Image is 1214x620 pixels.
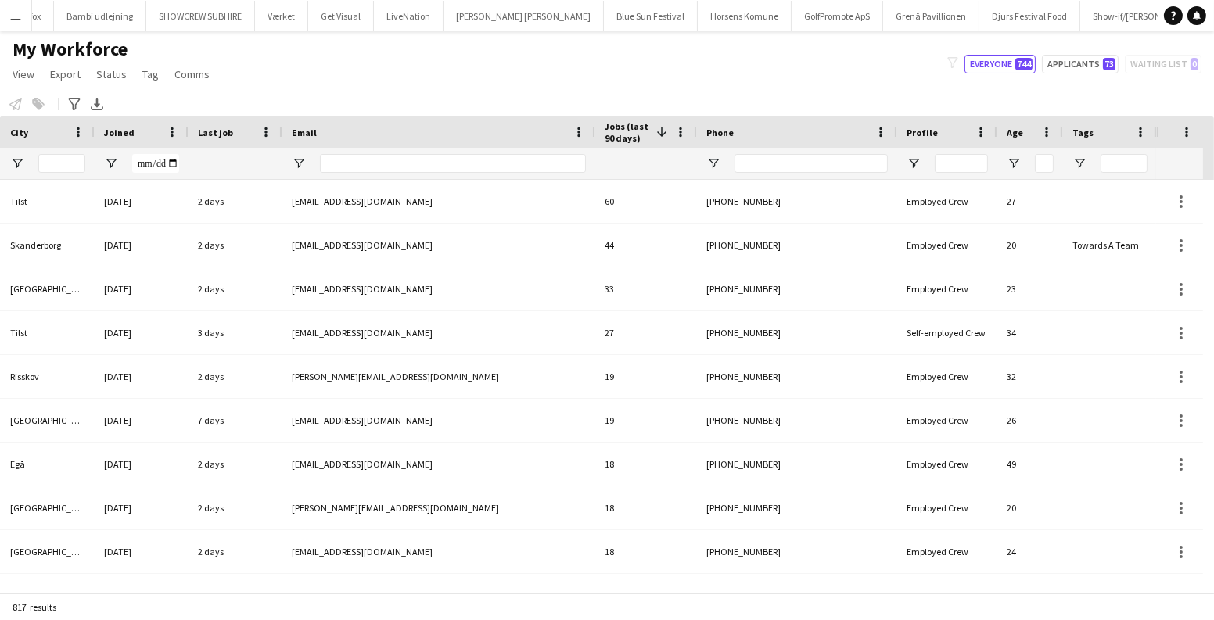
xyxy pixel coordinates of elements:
span: Export [50,67,81,81]
input: Profile Filter Input [935,154,988,173]
div: Employed Crew [897,530,997,573]
div: 49 [997,443,1063,486]
div: [DATE] [95,530,189,573]
span: Phone [706,127,734,138]
div: 19 [595,355,697,398]
div: [EMAIL_ADDRESS][DOMAIN_NAME] [282,180,595,223]
button: Open Filter Menu [706,156,720,170]
div: Employed Crew [897,267,997,310]
div: 2 days [189,180,282,223]
button: Bambi udlejning [54,1,146,31]
div: Employed Crew [897,443,997,486]
button: Djurs Festival Food [979,1,1080,31]
div: Employed Crew [897,180,997,223]
span: Age [1007,127,1023,138]
div: [EMAIL_ADDRESS][DOMAIN_NAME] [282,267,595,310]
div: 2 days [189,530,282,573]
div: Tilst [1,180,95,223]
div: [PHONE_NUMBER] [697,180,897,223]
div: Skanderborg [1,224,95,267]
div: Employed Crew [897,486,997,529]
div: Tilst [1,311,95,354]
div: [GEOGRAPHIC_DATA] [1,267,95,310]
span: Email [292,127,317,138]
div: 23 [997,267,1063,310]
input: Phone Filter Input [735,154,888,173]
div: [PHONE_NUMBER] [697,224,897,267]
input: Age Filter Input [1035,154,1054,173]
div: 17 [595,574,697,617]
div: 18 [595,530,697,573]
div: Self-employed Crew [897,311,997,354]
a: Status [90,64,133,84]
button: Everyone744 [964,55,1036,73]
span: Last job [198,127,233,138]
button: Grenå Pavillionen [883,1,979,31]
button: Open Filter Menu [1007,156,1021,170]
div: 34 [997,311,1063,354]
div: 19 [595,399,697,442]
div: [DATE] [95,224,189,267]
input: City Filter Input [38,154,85,173]
app-action-btn: Export XLSX [88,95,106,113]
div: [PHONE_NUMBER] [697,574,897,617]
div: [PERSON_NAME][EMAIL_ADDRESS][DOMAIN_NAME] [282,486,595,529]
div: 26 [997,399,1063,442]
span: Jobs (last 90 days) [605,120,650,144]
button: Værket [255,1,308,31]
div: 3 days [189,311,282,354]
span: My Workforce [13,38,128,61]
div: 2 days [189,224,282,267]
button: SHOWCREW SUBHIRE [146,1,255,31]
div: [DATE] [95,180,189,223]
div: [PHONE_NUMBER] [697,311,897,354]
div: [DATE] [95,574,189,617]
span: Comms [174,67,210,81]
span: 73 [1103,58,1115,70]
div: [DATE] [95,267,189,310]
button: Open Filter Menu [907,156,921,170]
div: 7 days [189,399,282,442]
app-action-btn: Advanced filters [65,95,84,113]
button: Open Filter Menu [104,156,118,170]
div: [PHONE_NUMBER] [697,355,897,398]
div: [EMAIL_ADDRESS][DOMAIN_NAME] [282,399,595,442]
div: 20 [997,224,1063,267]
div: [EMAIL_ADDRESS][DOMAIN_NAME] [282,224,595,267]
input: Joined Filter Input [132,154,179,173]
div: Horsens [1,574,95,617]
div: [EMAIL_ADDRESS][DOMAIN_NAME] [282,574,595,617]
div: [PHONE_NUMBER] [697,267,897,310]
div: 2 days [189,355,282,398]
a: Comms [168,64,216,84]
button: Blue Sun Festival [604,1,698,31]
button: [PERSON_NAME] [PERSON_NAME] [444,1,604,31]
button: Get Visual [308,1,374,31]
div: 18 [595,443,697,486]
div: 2 days [189,486,282,529]
div: 27 [595,311,697,354]
input: Tags Filter Input [1101,154,1148,173]
div: Towards A Team [1063,224,1157,267]
button: LiveNation [374,1,444,31]
button: GolfPromote ApS [792,1,883,31]
div: 2 days [189,443,282,486]
div: [DATE] [95,355,189,398]
div: 2 days [189,267,282,310]
div: Employed Crew [897,399,997,442]
div: Risskov [1,355,95,398]
div: Employed Crew [897,355,997,398]
a: View [6,64,41,84]
div: [EMAIL_ADDRESS][DOMAIN_NAME] [282,443,595,486]
input: Email Filter Input [320,154,586,173]
button: Applicants73 [1042,55,1119,73]
div: [PERSON_NAME][EMAIL_ADDRESS][DOMAIN_NAME] [282,355,595,398]
button: Show-if/[PERSON_NAME] [1080,1,1205,31]
div: [GEOGRAPHIC_DATA] [1,399,95,442]
div: 27 [997,180,1063,223]
span: View [13,67,34,81]
span: 744 [1015,58,1033,70]
div: 60 [595,180,697,223]
button: Open Filter Menu [1072,156,1086,170]
div: 18 [595,486,697,529]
